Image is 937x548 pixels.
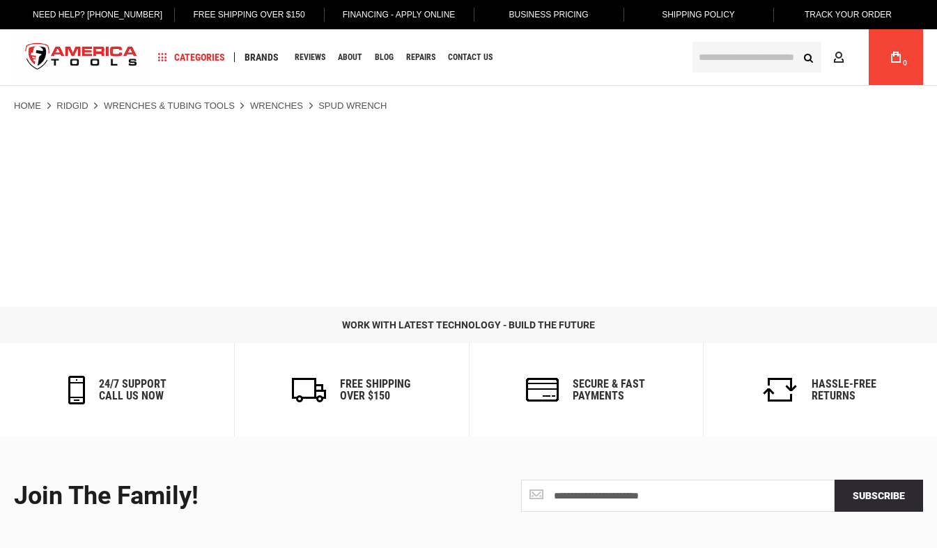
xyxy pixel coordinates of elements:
[250,100,303,112] a: Wrenches
[245,52,279,62] span: Brands
[238,48,285,67] a: Brands
[400,48,442,67] a: Repairs
[903,59,907,67] span: 0
[104,100,235,112] a: Wrenches & Tubing Tools
[14,31,149,84] img: America Tools
[573,378,645,402] h6: secure & fast payments
[56,100,88,112] a: Ridgid
[318,100,387,111] strong: Spud Wrench
[812,378,876,402] h6: Hassle-Free Returns
[338,53,362,61] span: About
[448,53,493,61] span: Contact Us
[853,490,905,501] span: Subscribe
[375,53,394,61] span: Blog
[406,53,435,61] span: Repairs
[662,10,735,20] span: Shipping Policy
[340,378,410,402] h6: Free Shipping Over $150
[99,378,167,402] h6: 24/7 support call us now
[442,48,499,67] a: Contact Us
[14,482,458,510] div: Join the Family!
[369,48,400,67] a: Blog
[14,31,149,84] a: store logo
[295,53,325,61] span: Reviews
[14,100,41,112] a: Home
[152,48,231,67] a: Categories
[835,480,923,512] button: Subscribe
[158,52,225,62] span: Categories
[795,44,821,70] button: Search
[288,48,332,67] a: Reviews
[332,48,369,67] a: About
[883,29,909,85] a: 0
